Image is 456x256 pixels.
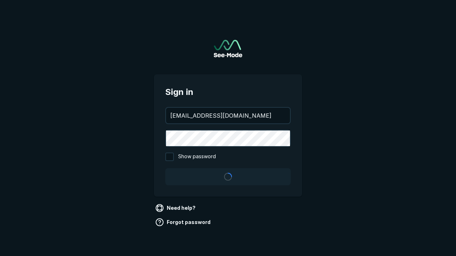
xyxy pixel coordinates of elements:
a: Need help? [154,202,198,214]
span: Sign in [165,86,291,98]
input: your@email.com [166,108,290,123]
img: See-Mode Logo [214,40,242,57]
span: Show password [178,153,216,161]
a: Forgot password [154,217,213,228]
a: Go to sign in [214,40,242,57]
